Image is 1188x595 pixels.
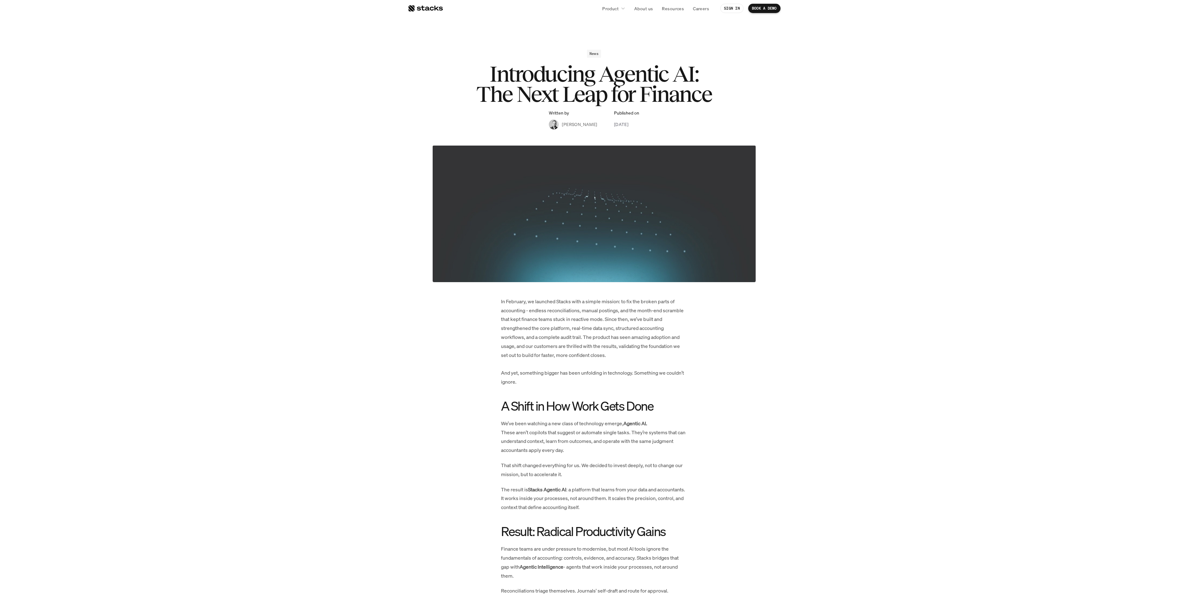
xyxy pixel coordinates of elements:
[602,5,619,12] p: Product
[501,297,687,386] p: In February, we launched Stacks with a simple mission: to fix the broken parts of accounting - en...
[501,399,687,413] h2: A Shift in How Work Gets Done
[614,110,639,116] p: Published on
[520,563,563,570] strong: Agentic Intelligence
[630,3,657,14] a: About us
[720,4,744,13] a: SIGN IN
[623,420,647,427] strong: Agentic AI.
[752,6,777,11] p: BOOK A DEMO
[589,52,599,56] h2: News
[501,544,687,580] p: Finance teams are under pressure to modernise, but most AI tools ignore the fundamentals of accou...
[501,524,687,538] h2: Result: Radical Productivity Gains
[470,64,718,104] h1: Introducing Agentic AI: The Next Leap for Finance
[614,121,629,128] p: [DATE]
[634,5,653,12] p: About us
[658,3,688,14] a: Resources
[501,461,687,479] p: That shift changed everything for us. We decided to invest deeply, not to change our mission, but...
[562,121,597,128] p: [PERSON_NAME]
[724,6,740,11] p: SIGN IN
[549,110,569,116] p: Written by
[689,3,713,14] a: Careers
[528,486,566,493] strong: Stacks Agentic AI
[501,419,687,455] p: We’ve been watching a new class of technology emerge, These aren’t copilots that suggest or autom...
[748,4,781,13] a: BOOK A DEMO
[662,5,684,12] p: Resources
[549,119,559,129] img: Albert
[693,5,709,12] p: Careers
[501,485,687,512] p: The result is : a platform that learns from your data and accountants. It works inside your proce...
